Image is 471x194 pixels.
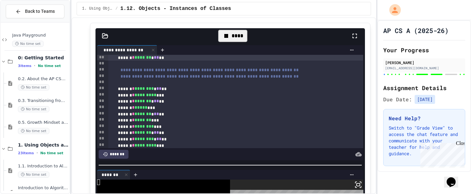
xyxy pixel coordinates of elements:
[38,64,61,68] span: No time set
[415,95,435,104] span: [DATE]
[40,151,63,155] span: No time set
[385,66,463,71] div: [EMAIL_ADDRESS][DOMAIN_NAME]
[444,168,465,188] iframe: chat widget
[383,46,465,55] h2: Your Progress
[389,114,460,122] h3: Need Help?
[25,8,55,15] span: Back to Teams
[115,6,118,11] span: /
[18,84,49,90] span: No time set
[383,96,412,103] span: Due Date:
[418,140,465,168] iframe: chat widget
[18,142,68,148] span: 1. Using Objects and Methods
[18,98,68,104] span: 0.3. Transitioning from AP CSP to AP CSA
[383,26,449,35] h1: AP CS A (2025-26)
[383,83,465,92] h2: Assignment Details
[18,164,68,169] span: 1.1. Introduction to Algorithms, Programming, and Compilers
[18,55,68,61] span: 0: Getting Started
[383,3,402,17] div: My Account
[18,185,68,191] span: Introduction to Algorithms, Programming, and Compilers
[12,33,68,38] span: Java Playground
[389,125,460,157] p: Switch to "Grade View" to access the chat feature and communicate with your teacher for help and ...
[6,4,64,18] button: Back to Teams
[18,128,49,134] span: No time set
[3,3,44,41] div: Chat with us now!Close
[18,172,49,178] span: No time set
[18,106,49,112] span: No time set
[385,60,463,65] div: [PERSON_NAME]
[18,120,68,125] span: 0.5. Growth Mindset and Pair Programming
[34,63,35,68] span: •
[12,41,44,47] span: No time set
[37,150,38,156] span: •
[18,76,68,82] span: 0.2. About the AP CSA Exam
[18,151,34,155] span: 23 items
[18,64,31,68] span: 3 items
[120,5,231,13] span: 1.12. Objects - Instances of Classes
[82,6,113,11] span: 1. Using Objects and Methods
